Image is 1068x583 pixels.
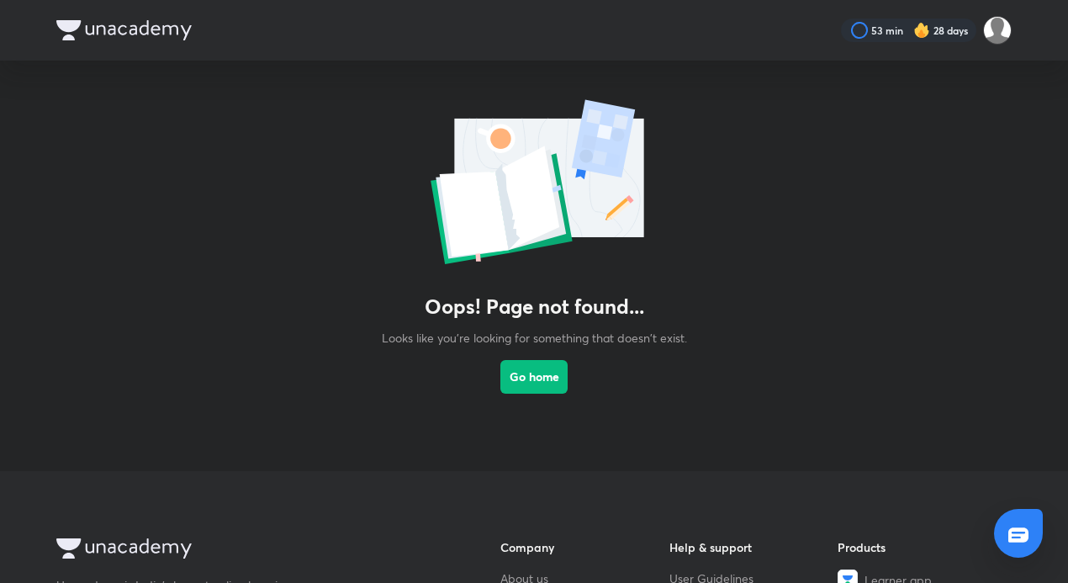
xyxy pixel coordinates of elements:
[983,16,1012,45] img: Adithyan
[913,22,930,39] img: streak
[500,347,568,437] a: Go home
[56,538,447,563] a: Company Logo
[56,538,192,559] img: Company Logo
[838,538,1007,556] h6: Products
[56,20,192,40] img: Company Logo
[500,360,568,394] button: Go home
[669,538,838,556] h6: Help & support
[425,294,644,319] h3: Oops! Page not found...
[382,329,687,347] p: Looks like you're looking for something that doesn't exist.
[366,94,702,274] img: error
[500,538,669,556] h6: Company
